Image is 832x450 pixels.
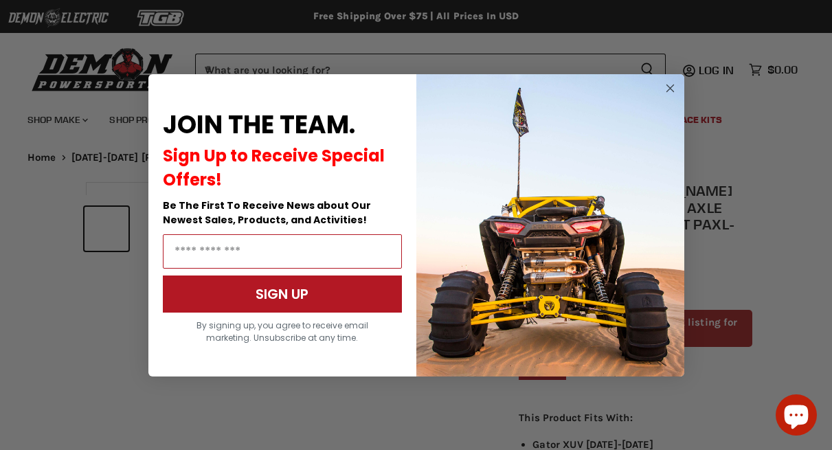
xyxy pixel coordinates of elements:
span: By signing up, you agree to receive email marketing. Unsubscribe at any time. [196,319,368,344]
inbox-online-store-chat: Shopify online store chat [772,394,821,439]
input: Email Address [163,234,402,269]
span: JOIN THE TEAM. [163,107,355,142]
button: Close dialog [662,80,679,97]
img: a9095488-b6e7-41ba-879d-588abfab540b.jpeg [416,74,684,376]
span: Be The First To Receive News about Our Newest Sales, Products, and Activities! [163,199,371,227]
button: SIGN UP [163,275,402,313]
span: Sign Up to Receive Special Offers! [163,144,385,191]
